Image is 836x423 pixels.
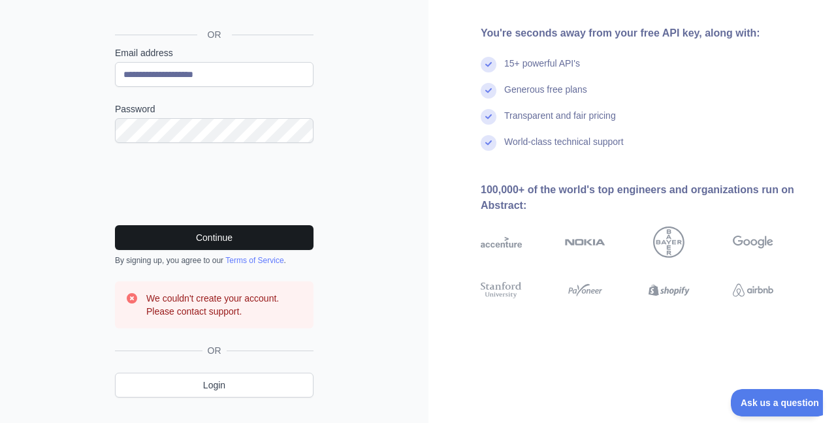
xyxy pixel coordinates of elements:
img: check mark [481,109,496,125]
label: Password [115,102,313,116]
h3: We couldn't create your account. Please contact support. [146,292,303,318]
button: Continue [115,225,313,250]
div: Generous free plans [504,83,587,109]
img: check mark [481,57,496,72]
label: Email address [115,46,313,59]
iframe: reCAPTCHA [115,159,313,210]
img: shopify [649,280,690,300]
div: 100,000+ of the world's top engineers and organizations run on Abstract: [481,182,815,213]
div: Transparent and fair pricing [504,109,616,135]
img: nokia [565,227,606,258]
a: Terms of Service [225,256,283,265]
div: 15+ powerful API's [504,57,580,83]
img: airbnb [733,280,774,300]
img: check mark [481,83,496,99]
img: bayer [653,227,684,258]
img: accenture [481,227,522,258]
iframe: Toggle Customer Support [731,389,823,416]
div: By signing up, you agree to our . [115,255,313,266]
span: OR [202,344,227,357]
img: payoneer [565,280,606,300]
img: google [733,227,774,258]
div: World-class technical support [504,135,624,161]
img: stanford university [481,280,522,300]
div: You're seconds away from your free API key, along with: [481,25,815,41]
img: check mark [481,135,496,151]
a: Login [115,373,313,398]
span: OR [197,28,232,41]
